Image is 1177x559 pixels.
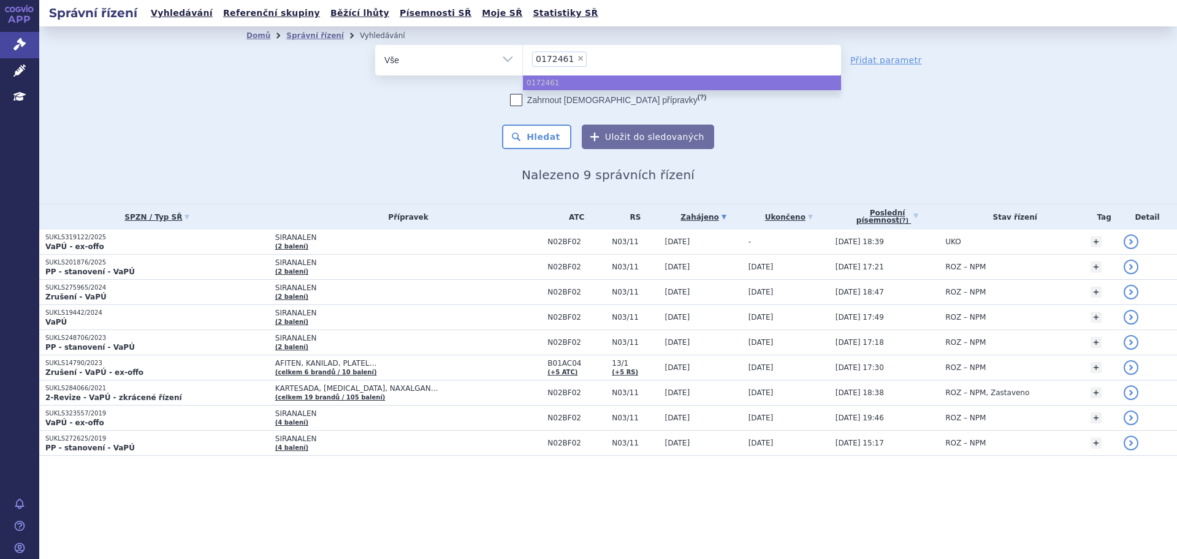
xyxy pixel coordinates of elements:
[1124,335,1138,350] a: detail
[836,204,939,229] a: Poslednípísemnost(?)
[541,204,606,229] th: ATC
[275,293,308,300] a: (2 balení)
[1118,204,1177,229] th: Detail
[945,313,986,322] span: ROZ – NPM
[45,283,269,292] p: SUKLS275965/2024
[665,439,690,447] span: [DATE]
[1091,362,1102,373] a: +
[665,209,742,226] a: Zahájeno
[665,414,690,422] span: [DATE]
[1124,234,1138,249] a: detail
[275,394,386,401] a: (celkem 19 brandů / 105 balení)
[748,414,774,422] span: [DATE]
[945,288,986,296] span: ROZ – NPM
[45,293,107,301] strong: Zrušení - VaPÚ
[147,5,216,21] a: Vyhledávání
[547,263,606,271] span: N02BF02
[1124,310,1138,325] a: detail
[45,444,135,452] strong: PP - stanovení - VaPÚ
[275,283,541,292] span: SIRANALEN
[836,313,884,322] span: [DATE] 17:49
[547,313,606,322] span: N02BF02
[275,334,541,342] span: SIRANALEN
[748,237,751,246] span: -
[1124,385,1138,400] a: detail
[1124,360,1138,375] a: detail
[836,338,884,347] span: [DATE] 17:18
[836,388,884,397] span: [DATE] 18:38
[612,359,658,368] span: 13/1
[836,263,884,271] span: [DATE] 17:21
[748,439,774,447] span: [DATE]
[45,368,143,377] strong: Zrušení - VaPÚ - ex-offo
[748,338,774,347] span: [DATE]
[396,5,475,21] a: Písemnosti SŘ
[45,434,269,443] p: SUKLS272625/2019
[510,94,706,106] label: Zahrnout [DEMOGRAPHIC_DATA] přípravky
[590,51,597,66] input: 0172461
[836,288,884,296] span: [DATE] 18:47
[850,54,922,66] a: Přidat parametr
[665,363,690,372] span: [DATE]
[945,237,961,246] span: UKO
[748,263,774,271] span: [DATE]
[836,414,884,422] span: [DATE] 19:46
[612,288,658,296] span: N03/11
[529,5,601,21] a: Statistiky SŘ
[665,263,690,271] span: [DATE]
[612,263,658,271] span: N03/11
[1091,287,1102,298] a: +
[275,419,308,426] a: (4 balení)
[748,313,774,322] span: [DATE]
[582,125,714,149] button: Uložit do sledovaných
[612,237,658,246] span: N03/11
[945,388,1029,397] span: ROZ – NPM, Zastaveno
[45,309,269,317] p: SUKLS19442/2024
[836,363,884,372] span: [DATE] 17:30
[945,439,986,447] span: ROZ – NPM
[275,409,541,418] span: SIRANALEN
[612,313,658,322] span: N03/11
[502,125,571,149] button: Hledat
[246,31,270,40] a: Domů
[547,338,606,347] span: N02BF02
[45,393,182,402] strong: 2-Revize - VaPÚ - zkrácené řízení
[665,237,690,246] span: [DATE]
[275,233,541,242] span: SIRANALEN
[45,242,104,251] strong: VaPÚ - ex-offo
[899,217,908,225] abbr: (?)
[275,369,377,376] a: (celkem 6 brandů / 10 balení)
[45,384,269,393] p: SUKLS284066/2021
[748,209,829,226] a: Ukončeno
[612,388,658,397] span: N03/11
[1091,236,1102,247] a: +
[327,5,393,21] a: Běžící lhůty
[939,204,1084,229] th: Stav řízení
[536,55,574,63] span: 0172461
[1124,436,1138,450] a: detail
[1124,285,1138,299] a: detail
[275,444,308,451] a: (4 balení)
[275,268,308,275] a: (2 balení)
[45,318,67,326] strong: VaPÚ
[547,288,606,296] span: N02BF02
[945,263,986,271] span: ROZ – NPM
[275,434,541,443] span: SIRANALEN
[547,359,606,368] span: B01AC04
[275,243,308,250] a: (2 balení)
[836,439,884,447] span: [DATE] 15:17
[275,384,541,393] span: KARTESADA, [MEDICAL_DATA], NAXALGAN…
[45,334,269,342] p: SUKLS248706/2023
[748,288,774,296] span: [DATE]
[45,343,135,352] strong: PP - stanovení - VaPÚ
[612,338,658,347] span: N03/11
[1091,412,1102,423] a: +
[665,338,690,347] span: [DATE]
[836,237,884,246] span: [DATE] 18:39
[748,388,774,397] span: [DATE]
[39,4,147,21] h2: Správní řízení
[547,388,606,397] span: N02BF02
[945,363,986,372] span: ROZ – NPM
[612,414,658,422] span: N03/11
[547,439,606,447] span: N02BF02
